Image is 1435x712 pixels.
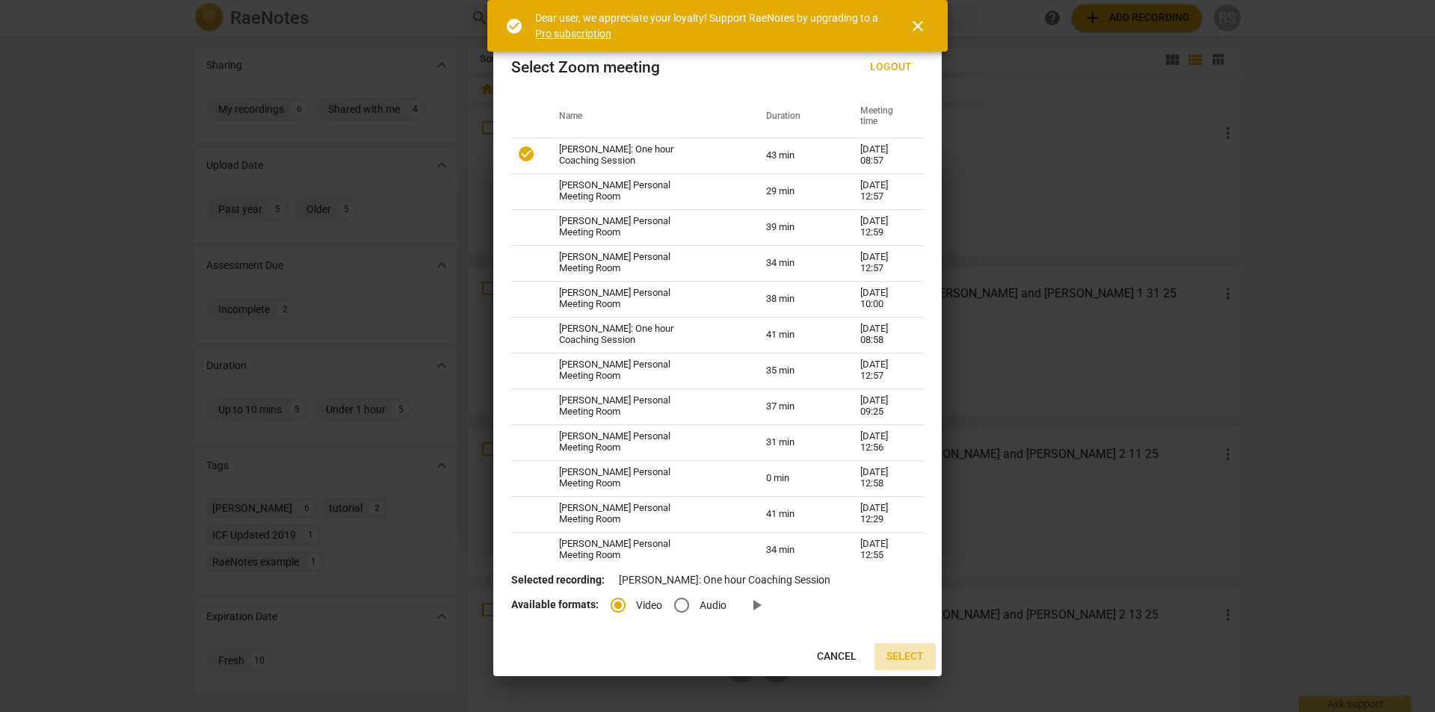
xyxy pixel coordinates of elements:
td: [DATE] 12:29 [842,496,924,532]
td: [PERSON_NAME] Personal Meeting Room [541,388,748,424]
span: Logout [870,60,912,75]
td: [PERSON_NAME] Personal Meeting Room [541,532,748,568]
div: Dear user, we appreciate your loyalty! Support RaeNotes by upgrading to a [535,10,882,41]
a: Pro subscription [535,28,611,40]
td: 0 min [748,460,842,496]
td: 41 min [748,496,842,532]
td: [DATE] 12:55 [842,532,924,568]
span: check_circle [505,17,523,35]
td: 31 min [748,424,842,460]
td: [DATE] 12:57 [842,173,924,209]
td: [PERSON_NAME] Personal Meeting Room [541,281,748,317]
td: 37 min [748,388,842,424]
th: Meeting time [842,96,924,137]
td: [PERSON_NAME] Personal Meeting Room [541,173,748,209]
td: 41 min [748,317,842,353]
td: 43 min [748,137,842,173]
td: 38 min [748,281,842,317]
td: [PERSON_NAME] Personal Meeting Room [541,209,748,245]
th: Duration [748,96,842,137]
button: Cancel [805,643,868,670]
td: [DATE] 09:25 [842,388,924,424]
td: [DATE] 10:00 [842,281,924,317]
button: Logout [858,54,924,81]
td: [PERSON_NAME]: One hour Coaching Session [541,137,748,173]
td: [PERSON_NAME]: One hour Coaching Session [541,317,748,353]
span: close [909,17,927,35]
th: Name [541,96,748,137]
span: check_circle [517,145,535,163]
td: [PERSON_NAME] Personal Meeting Room [541,245,748,281]
a: Preview [738,587,774,623]
td: [DATE] 12:57 [842,245,924,281]
div: Select Zoom meeting [511,58,660,77]
td: [DATE] 12:59 [842,209,924,245]
span: Video [636,598,662,613]
td: [PERSON_NAME] Personal Meeting Room [541,353,748,388]
span: play_arrow [747,596,765,614]
td: [DATE] 08:58 [842,317,924,353]
b: Available formats: [511,598,599,610]
p: [PERSON_NAME]: One hour Coaching Session [511,572,924,588]
td: [PERSON_NAME] Personal Meeting Room [541,496,748,532]
td: [PERSON_NAME] Personal Meeting Room [541,460,748,496]
td: 39 min [748,209,842,245]
span: Cancel [817,649,857,664]
td: [DATE] 12:58 [842,460,924,496]
td: [PERSON_NAME] Personal Meeting Room [541,424,748,460]
td: [DATE] 12:57 [842,353,924,388]
td: [DATE] 08:57 [842,137,924,173]
b: Selected recording: [511,574,605,586]
td: 34 min [748,245,842,281]
button: Close [900,8,936,44]
td: [DATE] 12:56 [842,424,924,460]
span: Audio [700,598,726,613]
td: 35 min [748,353,842,388]
td: 34 min [748,532,842,568]
td: 29 min [748,173,842,209]
button: Select [874,643,936,670]
span: Select [886,649,924,664]
div: File type [611,598,738,610]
